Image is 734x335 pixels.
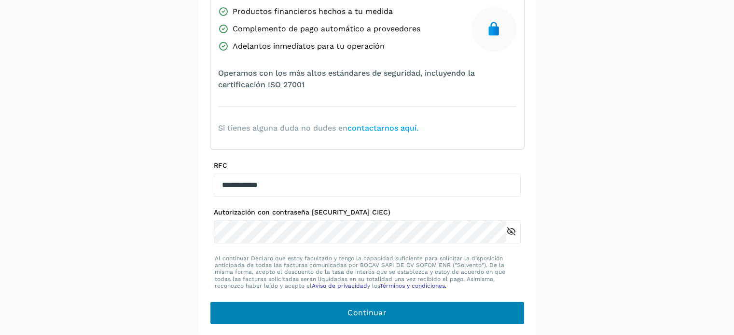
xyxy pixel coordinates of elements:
label: RFC [214,161,521,170]
span: Productos financieros hechos a tu medida [233,6,393,17]
span: Operamos con los más altos estándares de seguridad, incluyendo la certificación ISO 27001 [218,67,516,91]
span: Continuar [347,308,387,318]
a: contactarnos aquí. [347,123,418,133]
span: Adelantos inmediatos para tu operación [233,40,385,52]
span: Si tienes alguna duda no dudes en [218,122,418,134]
button: Continuar [210,301,525,324]
span: Complemento de pago automático a proveedores [233,23,420,35]
img: secure [486,21,501,37]
p: Al continuar Declaro que estoy facultado y tengo la capacidad suficiente para solicitar la dispos... [215,255,520,290]
label: Autorización con contraseña [SECURITY_DATA] CIEC) [214,208,521,216]
a: Aviso de privacidad [312,282,367,289]
a: Términos y condiciones. [380,282,446,289]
